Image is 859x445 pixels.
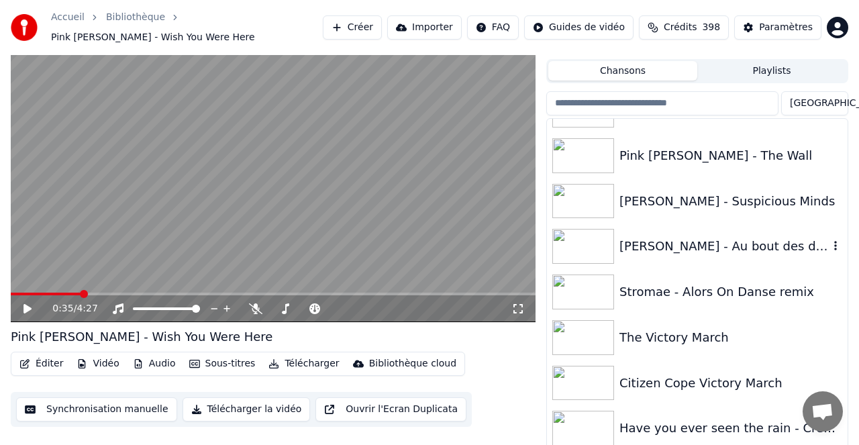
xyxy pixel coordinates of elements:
[639,15,729,40] button: Crédits398
[524,15,634,40] button: Guides de vidéo
[387,15,462,40] button: Importer
[51,11,85,24] a: Accueil
[697,61,846,81] button: Playlists
[803,391,843,432] div: Ouvrir le chat
[315,397,466,422] button: Ouvrir l'Ecran Duplicata
[106,11,165,24] a: Bibliothèque
[52,302,73,315] span: 0:35
[619,374,842,393] div: Citizen Cope Victory March
[619,328,842,347] div: The Victory March
[77,302,97,315] span: 4:27
[702,21,720,34] span: 398
[71,354,124,373] button: Vidéo
[183,397,311,422] button: Télécharger la vidéo
[619,237,829,256] div: [PERSON_NAME] - Au bout des doigts
[369,357,456,370] div: Bibliothèque cloud
[51,31,255,44] span: Pink [PERSON_NAME] - Wish You Were Here
[11,328,272,346] div: Pink [PERSON_NAME] - Wish You Were Here
[51,11,323,44] nav: breadcrumb
[759,21,813,34] div: Paramètres
[619,192,842,211] div: [PERSON_NAME] - Suspicious Minds
[263,354,344,373] button: Télécharger
[14,354,68,373] button: Éditer
[619,146,842,165] div: Pink [PERSON_NAME] - The Wall
[11,14,38,41] img: youka
[323,15,382,40] button: Créer
[128,354,181,373] button: Audio
[52,302,85,315] div: /
[619,283,842,301] div: Stromae - Alors On Danse remix
[734,15,821,40] button: Paramètres
[184,354,261,373] button: Sous-titres
[664,21,697,34] span: Crédits
[548,61,697,81] button: Chansons
[16,397,177,422] button: Synchronisation manuelle
[467,15,519,40] button: FAQ
[619,419,842,438] div: Have you ever seen the rain - Creedence Clearwater Revival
